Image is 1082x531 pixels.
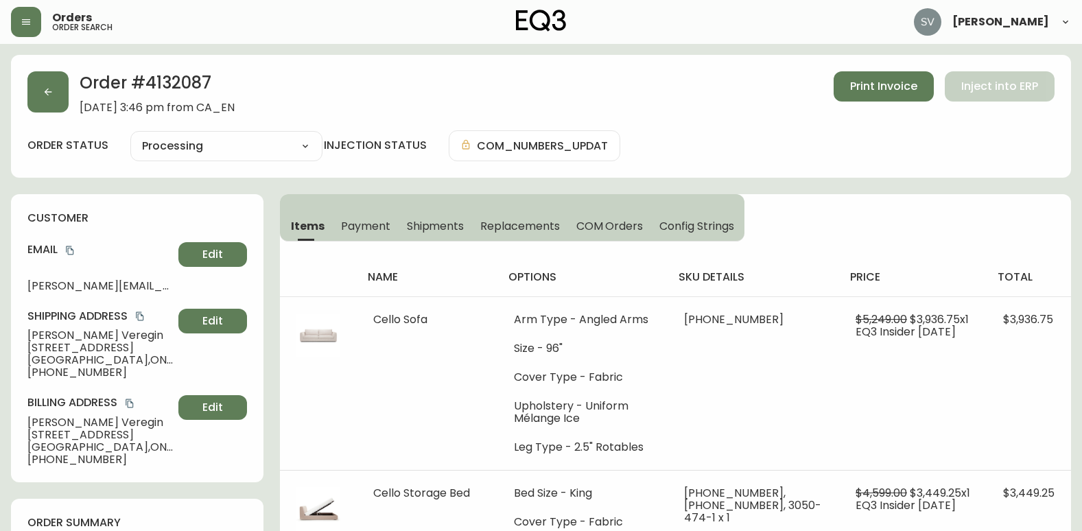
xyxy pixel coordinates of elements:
span: Cello Sofa [373,311,427,327]
label: order status [27,138,108,153]
span: [PHONE_NUMBER], [PHONE_NUMBER], 3050-474-1 x 1 [684,485,821,526]
span: [PHONE_NUMBER] [27,366,173,379]
span: Payment [341,219,390,233]
span: Edit [202,247,223,262]
h4: total [998,270,1060,285]
span: Cello Storage Bed [373,485,470,501]
span: COM Orders [576,219,644,233]
span: [STREET_ADDRESS] [27,342,173,354]
span: Edit [202,400,223,415]
li: Leg Type - 2.5" Rotables [514,441,650,453]
img: logo [516,10,567,32]
img: 45241420-8630-4ac5-a831-cec8f4bef19eOptional[cello-queen-fabric-storage-bed].jpg [296,487,340,531]
span: [PERSON_NAME] Veregin [27,329,173,342]
h4: Shipping Address [27,309,173,324]
span: Items [291,219,325,233]
li: Size - 96" [514,342,650,355]
span: $3,449.25 [1003,485,1055,501]
span: $3,936.75 x 1 [910,311,969,327]
span: [STREET_ADDRESS] [27,429,173,441]
span: EQ3 Insider [DATE] [856,324,956,340]
h4: Billing Address [27,395,173,410]
span: [GEOGRAPHIC_DATA] , ON , M4X 1V7 , CA [27,354,173,366]
span: [PHONE_NUMBER] [27,453,173,466]
img: 0ef69294c49e88f033bcbeb13310b844 [914,8,941,36]
h4: sku details [679,270,828,285]
button: copy [123,397,137,410]
span: Edit [202,314,223,329]
button: Edit [178,309,247,333]
button: copy [133,309,147,323]
span: Orders [52,12,92,23]
h4: order summary [27,515,247,530]
span: [PERSON_NAME][EMAIL_ADDRESS][DOMAIN_NAME] [27,280,173,292]
span: [PERSON_NAME] Veregin [27,416,173,429]
li: Bed Size - King [514,487,650,499]
h4: customer [27,211,247,226]
span: [DATE] 3:46 pm from CA_EN [80,102,235,114]
h4: price [850,270,976,285]
span: Print Invoice [850,79,917,94]
h4: Email [27,242,173,257]
img: c5d2ca1b-892c-4fd1-9775-0a61c35ceee8.jpg [296,314,340,357]
span: [GEOGRAPHIC_DATA] , ON , M4T 1E3 , CA [27,441,173,453]
button: Edit [178,395,247,420]
button: copy [63,244,77,257]
span: EQ3 Insider [DATE] [856,497,956,513]
li: Upholstery - Uniform Mélange Ice [514,400,650,425]
span: $4,599.00 [856,485,907,501]
span: Config Strings [659,219,733,233]
h5: order search [52,23,113,32]
button: Print Invoice [834,71,934,102]
span: $3,449.25 x 1 [910,485,970,501]
span: $5,249.00 [856,311,907,327]
h4: injection status [324,138,427,153]
li: Arm Type - Angled Arms [514,314,650,326]
span: [PERSON_NAME] [952,16,1049,27]
li: Cover Type - Fabric [514,371,650,383]
h2: Order # 4132087 [80,71,235,102]
h4: options [508,270,656,285]
span: Replacements [480,219,559,233]
li: Cover Type - Fabric [514,516,650,528]
span: [PHONE_NUMBER] [684,311,784,327]
h4: name [368,270,486,285]
span: $3,936.75 [1003,311,1053,327]
button: Edit [178,242,247,267]
span: Shipments [407,219,464,233]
